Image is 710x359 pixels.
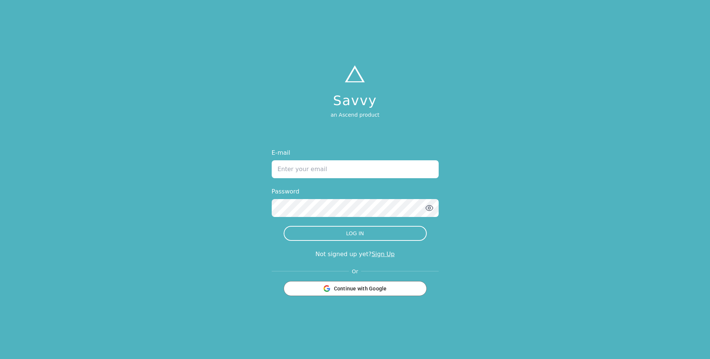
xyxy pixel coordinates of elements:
[334,285,387,292] span: Continue with Google
[349,268,361,275] span: Or
[284,281,427,296] button: Continue with Google
[372,251,395,258] a: Sign Up
[284,226,427,241] button: LOG IN
[315,251,372,258] span: Not signed up yet?
[331,111,379,119] p: an Ascend product
[272,187,439,196] label: Password
[331,93,379,108] h1: Savvy
[272,160,439,178] input: Enter your email
[272,148,439,157] label: E-mail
